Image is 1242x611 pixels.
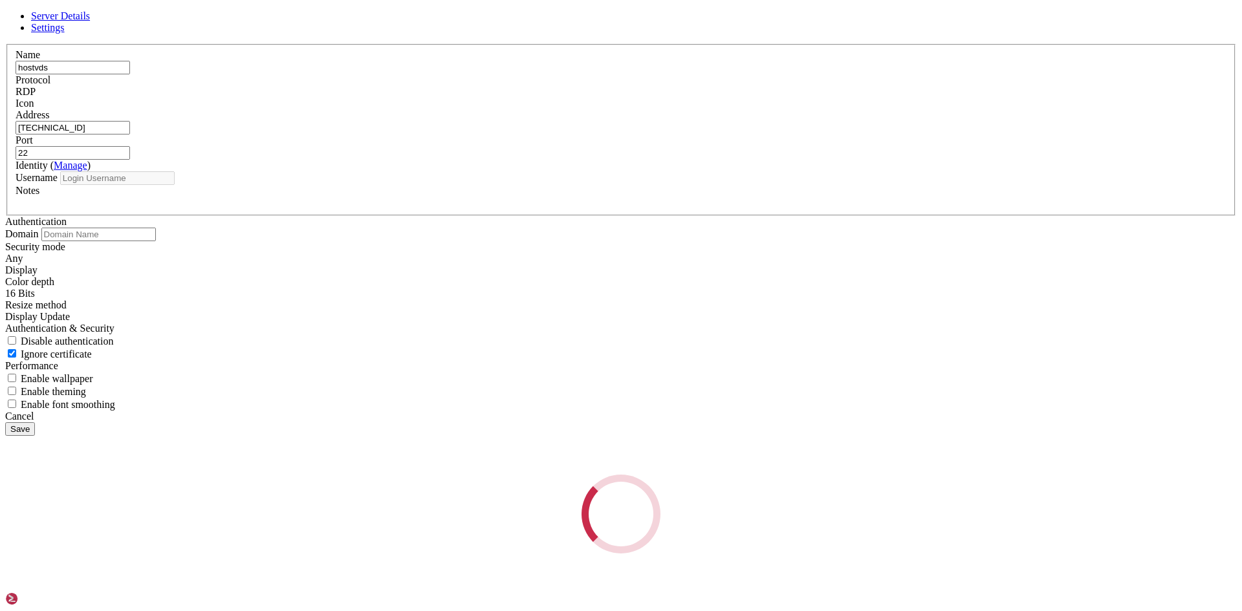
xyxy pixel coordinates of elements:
[60,171,175,185] input: Login Username
[16,146,130,160] input: Port Number
[16,121,130,134] input: Host Name or IP
[5,422,35,436] button: Save
[5,288,1237,299] div: 16 Bits
[21,399,115,410] span: Enable font smoothing
[5,386,86,397] label: If set to true, enables use of theming of windows and controls.
[21,373,93,384] span: Enable wallpaper
[5,253,23,264] span: Any
[8,400,16,408] input: Enable font smoothing
[5,373,93,384] label: If set to true, enables rendering of the desktop wallpaper. By default, wallpaper will be disable...
[5,360,58,371] label: Performance
[5,411,1237,422] div: Cancel
[5,336,114,347] label: If set to true, authentication will be disabled. Note that this refers to authentication that tak...
[54,160,87,171] a: Manage
[16,98,34,109] label: Icon
[5,399,115,410] label: If set to true, text will be rendered with smooth edges. Text over RDP is rendered with rough edg...
[16,86,1226,98] div: RDP
[5,348,92,359] label: If set to true, the certificate returned by the server will be ignored, even if that certificate ...
[31,10,90,21] a: Server Details
[8,349,16,358] input: Ignore certificate
[16,49,40,60] label: Name
[572,465,670,563] div: Loading...
[41,228,156,241] input: Domain Name
[21,386,86,397] span: Enable theming
[8,336,16,345] input: Disable authentication
[8,387,16,395] input: Enable theming
[5,288,35,299] span: 16 Bits
[5,216,67,227] label: Authentication
[16,86,36,97] span: RDP
[5,311,1237,323] div: Display Update
[16,172,58,183] label: Username
[50,160,91,171] span: ( )
[16,109,49,120] label: Address
[16,134,33,145] label: Port
[5,323,114,334] label: Authentication & Security
[21,336,114,347] span: Disable authentication
[5,228,39,239] label: Domain
[16,185,39,196] label: Notes
[8,374,16,382] input: Enable wallpaper
[31,22,65,33] a: Settings
[16,160,91,171] label: Identity
[5,241,65,252] label: Security mode
[5,592,80,605] img: Shellngn
[16,61,130,74] input: Server Name
[5,264,38,275] label: Display
[5,253,1237,264] div: Any
[21,348,92,359] span: Ignore certificate
[5,311,70,322] span: Display Update
[5,299,67,310] label: Display Update channel added with RDP 8.1 to signal the server when the client display size has c...
[16,74,50,85] label: Protocol
[5,276,54,287] label: The color depth to request, in bits-per-pixel.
